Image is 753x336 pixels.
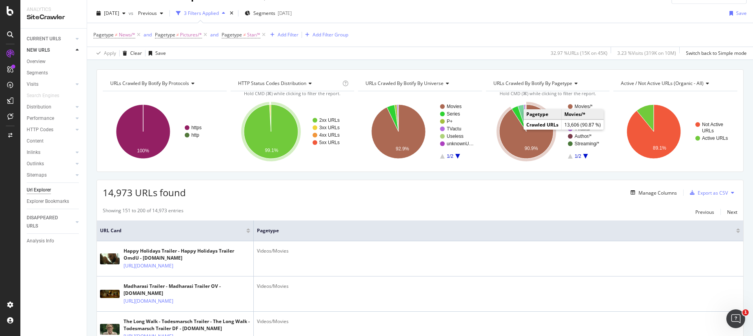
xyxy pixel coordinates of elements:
[210,31,218,38] button: and
[313,31,348,38] div: Add Filter Group
[486,98,609,166] svg: A chart.
[613,98,736,166] svg: A chart.
[27,114,73,123] a: Performance
[702,135,728,141] text: Active URLs
[447,134,464,139] text: Useless
[93,31,114,38] span: Pagetype
[683,47,747,60] button: Switch back to Simple mode
[27,6,80,13] div: Analytics
[358,98,481,166] svg: A chart.
[109,77,220,90] h4: URLs Crawled By Botify By protocols
[726,7,747,20] button: Save
[144,31,152,38] div: and
[695,209,714,215] div: Previous
[27,137,81,145] a: Content
[146,47,166,60] button: Save
[702,122,723,127] text: Not Active
[27,114,54,123] div: Performance
[236,77,341,90] h4: HTTP Status Codes Distribution
[27,148,40,157] div: Inlinks
[228,9,235,17] div: times
[27,214,66,230] div: DISAPPEARED URLS
[103,186,186,199] span: 14,973 URLs found
[319,117,340,123] text: 2xx URLs
[100,227,244,234] span: URL Card
[575,126,592,132] text: TVactu/*
[27,92,67,100] a: Search Engines
[575,154,581,159] text: 1/2
[366,80,444,87] span: URLs Crawled By Botify By universe
[447,126,461,132] text: TVactu
[184,10,219,16] div: 3 Filters Applied
[638,190,677,196] div: Manage Columns
[27,80,38,89] div: Visits
[257,247,740,255] div: Videos/Movies
[231,98,353,166] svg: A chart.
[247,29,260,40] span: Star/*
[617,50,676,56] div: 3.23 % Visits ( 319K on 10M )
[120,47,142,60] button: Clear
[278,10,292,16] div: [DATE]
[27,69,81,77] a: Segments
[267,30,298,40] button: Add Filter
[238,80,306,87] span: HTTP Status Codes Distribution
[176,31,179,38] span: ≠
[124,318,250,332] div: The Long Walk - Todesmarsch Trailer - The Long Walk - Todesmarsch Trailer DF - [DOMAIN_NAME]
[702,128,714,134] text: URLs
[524,146,538,151] text: 90.9%
[727,207,737,217] button: Next
[27,214,73,230] a: DISAPPEARED URLS
[110,80,189,87] span: URLs Crawled By Botify By protocols
[447,154,453,159] text: 1/2
[319,140,340,145] text: 5xx URLs
[27,171,47,179] div: Sitemaps
[124,262,173,270] a: [URL][DOMAIN_NAME]
[119,29,135,40] span: News/*
[278,31,298,38] div: Add Filter
[27,197,81,206] a: Explorer Bookmarks
[27,46,73,54] a: NEW URLS
[619,77,730,90] h4: Active / Not Active URLs
[103,98,226,166] svg: A chart.
[627,188,677,197] button: Manage Columns
[319,125,340,130] text: 3xx URLs
[257,318,740,325] div: Videos/Movies
[27,58,45,66] div: Overview
[447,141,474,146] text: unknownU…
[191,125,202,130] text: https
[173,7,228,20] button: 3 Filters Applied
[562,120,604,130] td: 13,606 (90.87 %)
[27,148,73,157] a: Inlinks
[27,46,50,54] div: NEW URLS
[364,77,475,90] h4: URLs Crawled By Botify By universe
[695,207,714,217] button: Previous
[27,13,80,22] div: SiteCrawler
[130,50,142,56] div: Clear
[575,104,593,109] text: Movies/*
[27,35,61,43] div: CURRENT URLS
[242,7,295,20] button: Segments[DATE]
[493,80,572,87] span: URLs Crawled By Botify By pagetype
[129,10,135,16] span: vs
[27,35,73,43] a: CURRENT URLS
[27,126,73,134] a: HTTP Codes
[27,80,73,89] a: Visits
[319,132,340,138] text: 4xx URLs
[492,77,603,90] h4: URLs Crawled By Botify By pagetype
[575,141,599,146] text: Streaming/*
[27,137,44,145] div: Content
[27,92,59,100] div: Search Engines
[191,132,199,138] text: http
[447,119,453,124] text: P+
[575,134,592,139] text: Author/*
[137,148,149,154] text: 100%
[500,90,596,96] span: Hold CMD (⌘) while clicking to filter the report.
[93,47,116,60] button: Apply
[100,324,120,335] img: main image
[726,309,745,328] iframe: Intercom live chat
[155,50,166,56] div: Save
[27,197,69,206] div: Explorer Bookmarks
